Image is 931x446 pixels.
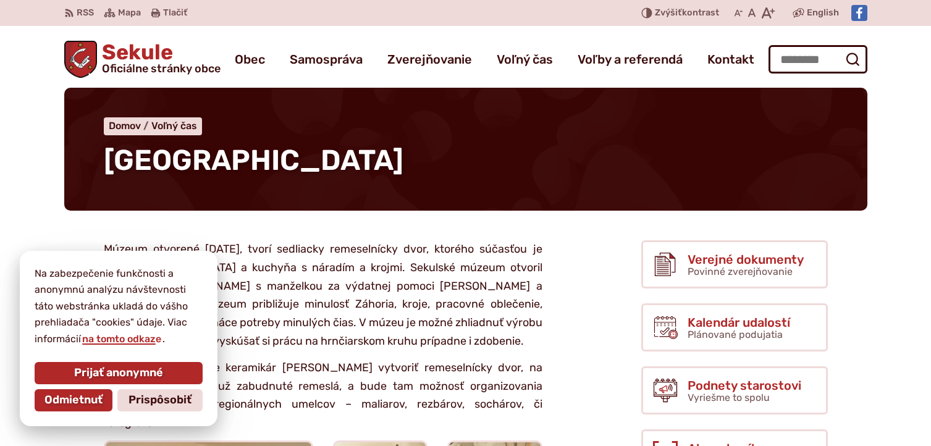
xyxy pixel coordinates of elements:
[641,240,828,288] a: Verejné dokumenty Povinné zverejňovanie
[387,42,472,77] a: Zverejňovanie
[688,253,804,266] span: Verejné dokumenty
[655,7,682,18] span: Zvýšiť
[64,41,221,78] a: Logo Sekule, prejsť na domovskú stránku.
[35,362,203,384] button: Prijať anonymné
[641,366,828,414] a: Podnety starostovi Vyriešme to spolu
[497,42,553,77] a: Voľný čas
[109,120,141,132] span: Domov
[104,143,403,177] span: [GEOGRAPHIC_DATA]
[35,389,112,411] button: Odmietnuť
[707,42,754,77] a: Kontakt
[578,42,683,77] a: Voľby a referendá
[81,333,162,345] a: na tomto odkaze
[804,6,841,20] a: English
[74,366,163,380] span: Prijať anonymné
[151,120,197,132] a: Voľný čas
[64,41,98,78] img: Prejsť na domovskú stránku
[163,8,187,19] span: Tlačiť
[117,389,203,411] button: Prispôsobiť
[97,42,221,74] span: Sekule
[128,393,192,407] span: Prispôsobiť
[851,5,867,21] img: Prejsť na Facebook stránku
[688,392,770,403] span: Vyriešme to spolu
[655,8,719,19] span: kontrast
[104,359,542,432] p: V budúcnosti plánuje keramikár [PERSON_NAME] vytvoriť remeselnícky dvor, na ktorom ožijú mnohé už...
[109,120,151,132] a: Domov
[118,6,141,20] span: Mapa
[35,266,203,347] p: Na zabezpečenie funkčnosti a anonymnú analýzu návštevnosti táto webstránka ukladá do vášho prehli...
[688,316,790,329] span: Kalendár udalostí
[104,240,542,350] p: Múzeum otvorené [DATE], tvorí sedliacky remeselnícky dvor, ktorého súčasťou je dobová [MEDICAL_DA...
[235,42,265,77] a: Obec
[290,42,363,77] a: Samospráva
[102,63,221,74] span: Oficiálne stránky obce
[44,393,103,407] span: Odmietnuť
[77,6,94,20] span: RSS
[641,303,828,351] a: Kalendár udalostí Plánované podujatia
[807,6,839,20] span: English
[688,379,801,392] span: Podnety starostovi
[688,329,783,340] span: Plánované podujatia
[688,266,793,277] span: Povinné zverejňovanie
